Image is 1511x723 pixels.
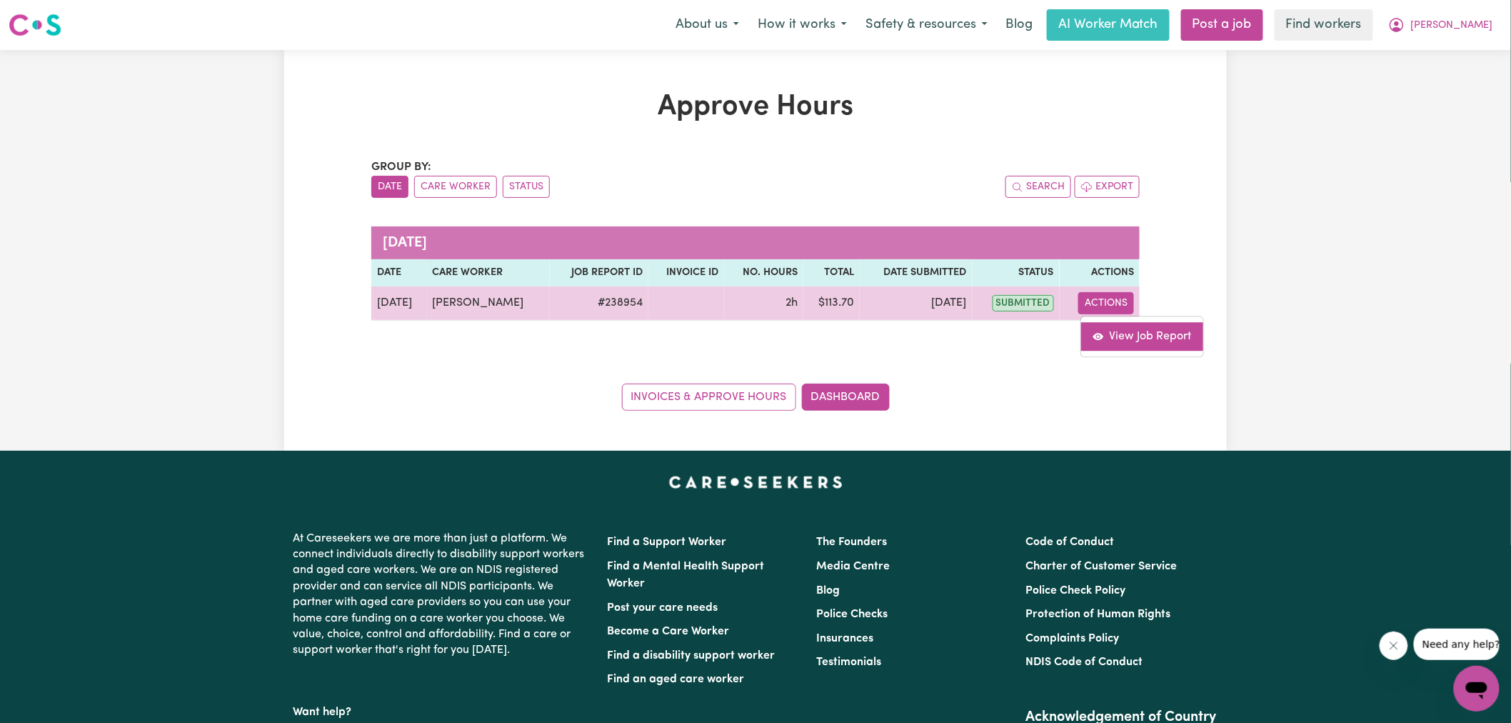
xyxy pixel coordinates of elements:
td: [PERSON_NAME] [427,286,550,321]
span: [PERSON_NAME] [1411,18,1493,34]
caption: [DATE] [371,226,1140,259]
button: How it works [748,10,856,40]
span: Need any help? [9,10,86,21]
span: 2 hours [785,297,798,309]
a: Media Centre [816,561,890,572]
a: Blog [816,585,840,597]
a: Find a disability support worker [607,650,775,662]
p: Want help? [293,699,590,720]
span: Group by: [371,161,431,173]
td: $ 113.70 [803,286,860,321]
img: Careseekers logo [9,12,61,38]
iframe: Message from company [1414,629,1500,660]
span: submitted [993,295,1054,311]
a: NDIS Code of Conduct [1026,657,1143,668]
a: Police Checks [816,609,888,620]
td: [DATE] [860,286,973,321]
iframe: Close message [1380,632,1408,660]
td: [DATE] [371,286,427,321]
a: The Founders [816,537,887,548]
a: Find a Support Worker [607,537,726,548]
a: Complaints Policy [1026,633,1120,644]
a: Become a Care Worker [607,626,729,637]
button: Search [1005,176,1071,198]
p: At Careseekers we are more than just a platform. We connect individuals directly to disability su... [293,525,590,664]
a: Code of Conduct [1026,537,1115,548]
a: Post a job [1181,9,1263,41]
a: Post your care needs [607,602,718,614]
a: Blog [997,9,1041,41]
th: Date [371,259,427,286]
iframe: Button to launch messaging window [1454,666,1500,712]
a: Find an aged care worker [607,674,744,685]
h1: Approve Hours [371,90,1140,124]
a: Careseekers logo [9,9,61,41]
th: Status [973,259,1060,286]
a: Insurances [816,633,873,644]
button: Actions [1078,292,1134,314]
a: View job report 238954 [1081,322,1203,351]
a: Dashboard [802,384,890,411]
div: Actions [1080,316,1204,357]
button: sort invoices by date [371,176,408,198]
th: Invoice ID [648,259,724,286]
th: Job Report ID [550,259,649,286]
a: Find a Mental Health Support Worker [607,561,764,589]
a: Protection of Human Rights [1026,609,1171,620]
a: Police Check Policy [1026,585,1126,597]
button: My Account [1379,10,1502,40]
a: Invoices & Approve Hours [622,384,796,411]
a: Find workers [1275,9,1373,41]
a: Careseekers home page [669,477,843,488]
a: Testimonials [816,657,881,668]
a: Charter of Customer Service [1026,561,1178,572]
a: AI Worker Match [1047,9,1170,41]
button: About us [666,10,748,40]
td: # 238954 [550,286,649,321]
th: Care worker [427,259,550,286]
button: sort invoices by paid status [503,176,550,198]
th: Date Submitted [860,259,973,286]
th: Total [803,259,860,286]
button: Export [1075,176,1140,198]
button: Safety & resources [856,10,997,40]
th: Actions [1060,259,1140,286]
button: sort invoices by care worker [414,176,497,198]
th: No. Hours [724,259,803,286]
